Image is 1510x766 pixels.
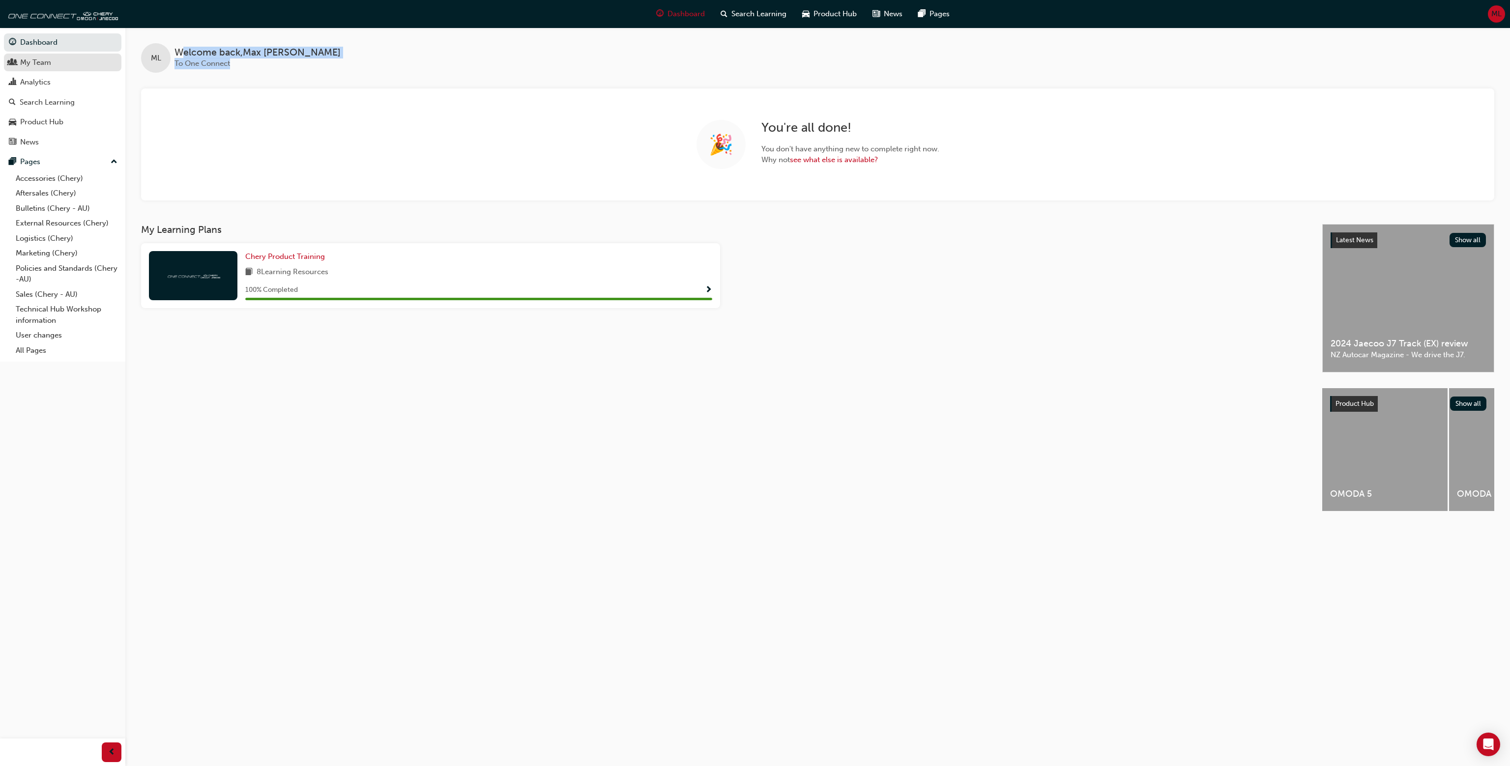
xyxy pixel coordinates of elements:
[245,266,253,279] span: book-icon
[111,156,117,169] span: up-icon
[141,224,1307,235] h3: My Learning Plans
[4,133,121,151] a: News
[910,4,958,24] a: pages-iconPages
[108,746,116,759] span: prev-icon
[668,8,705,20] span: Dashboard
[761,143,939,155] span: You don ' t have anything new to complete right now.
[648,4,713,24] a: guage-iconDashboard
[12,246,121,261] a: Marketing (Chery)
[12,231,121,246] a: Logistics (Chery)
[20,77,51,88] div: Analytics
[20,137,39,148] div: News
[761,154,939,166] span: Why not
[174,47,341,58] span: Welcome back , Max [PERSON_NAME]
[9,78,16,87] span: chart-icon
[1450,397,1487,411] button: Show all
[790,155,878,164] a: see what else is available?
[151,53,161,64] span: ML
[20,57,51,68] div: My Team
[865,4,910,24] a: news-iconNews
[1330,488,1440,500] span: OMODA 5
[872,8,880,20] span: news-icon
[802,8,810,20] span: car-icon
[713,4,794,24] a: search-iconSearch Learning
[705,286,712,295] span: Show Progress
[1331,232,1486,248] a: Latest NewsShow all
[20,116,63,128] div: Product Hub
[918,8,926,20] span: pages-icon
[4,31,121,153] button: DashboardMy TeamAnalyticsSearch LearningProduct HubNews
[731,8,786,20] span: Search Learning
[4,33,121,52] a: Dashboard
[9,158,16,167] span: pages-icon
[4,73,121,91] a: Analytics
[1331,349,1486,361] span: NZ Autocar Magazine - We drive the J7.
[1330,396,1486,412] a: Product HubShow all
[1491,8,1502,20] span: ML
[12,216,121,231] a: External Resources (Chery)
[9,58,16,67] span: people-icon
[12,171,121,186] a: Accessories (Chery)
[12,261,121,287] a: Policies and Standards (Chery -AU)
[12,302,121,328] a: Technical Hub Workshop information
[12,343,121,358] a: All Pages
[813,8,857,20] span: Product Hub
[20,156,40,168] div: Pages
[245,252,325,261] span: Chery Product Training
[9,38,16,47] span: guage-icon
[9,138,16,147] span: news-icon
[1488,5,1505,23] button: ML
[1477,733,1500,756] div: Open Intercom Messenger
[9,98,16,107] span: search-icon
[1331,338,1486,349] span: 2024 Jaecoo J7 Track (EX) review
[1336,399,1374,408] span: Product Hub
[884,8,902,20] span: News
[257,266,328,279] span: 8 Learning Resources
[4,113,121,131] a: Product Hub
[5,4,118,24] img: oneconnect
[705,284,712,296] button: Show Progress
[4,153,121,171] button: Pages
[166,271,220,280] img: oneconnect
[12,287,121,302] a: Sales (Chery - AU)
[1322,388,1448,511] a: OMODA 5
[4,54,121,72] a: My Team
[1336,236,1373,244] span: Latest News
[721,8,727,20] span: search-icon
[245,251,329,262] a: Chery Product Training
[9,118,16,127] span: car-icon
[174,59,230,68] span: To One Connect
[794,4,865,24] a: car-iconProduct Hub
[245,284,298,296] span: 100 % Completed
[1322,224,1494,372] a: Latest NewsShow all2024 Jaecoo J7 Track (EX) reviewNZ Autocar Magazine - We drive the J7.
[12,328,121,343] a: User changes
[709,139,733,150] span: 🎉
[656,8,664,20] span: guage-icon
[12,186,121,201] a: Aftersales (Chery)
[761,120,939,136] h2: You ' re all done!
[20,97,75,108] div: Search Learning
[929,8,950,20] span: Pages
[12,201,121,216] a: Bulletins (Chery - AU)
[4,93,121,112] a: Search Learning
[1450,233,1486,247] button: Show all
